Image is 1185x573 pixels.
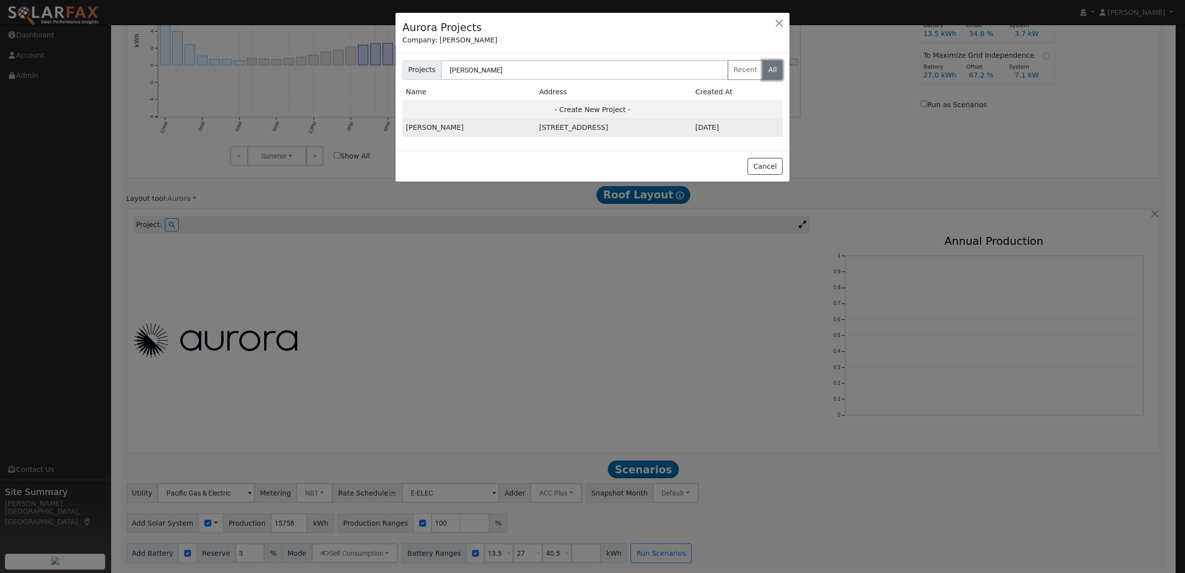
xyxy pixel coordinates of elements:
[692,119,783,137] td: 2y 6m
[402,35,783,45] div: Company: [PERSON_NAME]
[402,101,783,118] td: - Create New Project -
[402,60,441,80] span: Projects
[762,60,783,80] label: All
[692,83,783,101] td: Created At
[402,119,536,137] td: [PERSON_NAME]
[402,20,482,36] h4: Aurora Projects
[536,119,692,137] td: [STREET_ADDRESS]
[748,158,783,175] button: Cancel
[402,83,536,101] td: Name
[728,60,763,80] label: Recent
[536,83,692,101] td: Address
